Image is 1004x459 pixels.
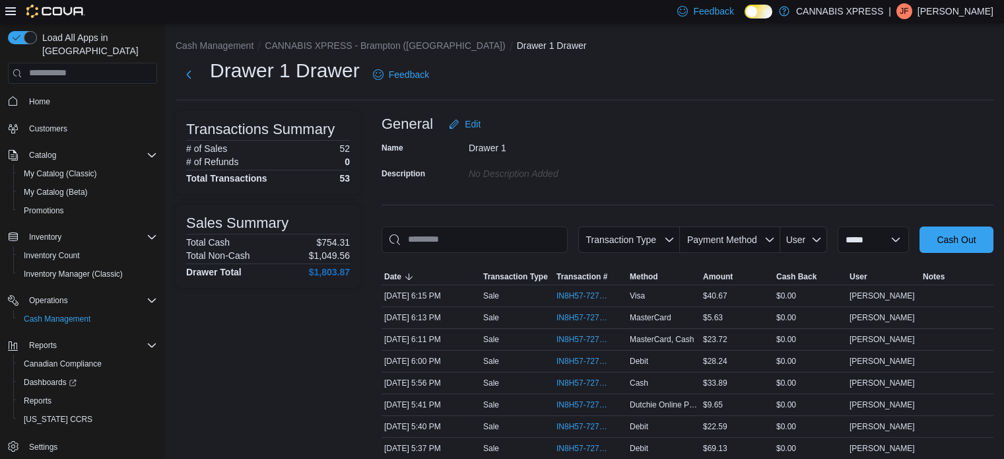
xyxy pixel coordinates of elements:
button: Transaction Type [578,227,680,253]
span: Customers [24,120,157,137]
div: $0.00 [774,353,847,369]
button: Promotions [13,201,162,220]
p: $754.31 [316,237,350,248]
span: IN8H57-727273 [556,291,611,301]
span: Canadian Compliance [18,356,157,372]
span: Inventory Count [24,250,80,261]
button: IN8H57-727222 [556,441,624,456]
span: [PERSON_NAME] [850,291,915,301]
span: IN8H57-727222 [556,443,611,454]
span: MasterCard, Cash [630,334,694,345]
button: Customers [3,119,162,138]
button: IN8H57-727252 [556,353,624,369]
button: Inventory Count [13,246,162,265]
span: Payment Method [687,234,757,245]
p: 0 [345,157,350,167]
div: $0.00 [774,441,847,456]
button: Inventory [3,228,162,246]
p: Sale [483,400,499,410]
h3: Sales Summary [186,215,288,231]
div: [DATE] 6:15 PM [382,288,481,304]
div: $0.00 [774,397,847,413]
span: $69.13 [703,443,727,454]
span: Cash [630,378,648,388]
p: [PERSON_NAME] [918,3,993,19]
span: $33.89 [703,378,727,388]
p: Sale [483,421,499,432]
h3: Transactions Summary [186,122,335,137]
button: Drawer 1 Drawer [517,40,587,51]
div: [DATE] 5:56 PM [382,375,481,391]
button: Cash Management [13,310,162,328]
button: Cash Out [920,227,993,253]
span: Notes [923,271,945,282]
button: Settings [3,437,162,456]
span: Method [630,271,658,282]
span: Reports [18,393,157,409]
span: My Catalog (Classic) [24,168,97,179]
button: User [847,269,920,285]
button: Reports [13,392,162,410]
button: Transaction # [554,269,627,285]
span: Cash Out [937,233,976,246]
button: Edit [444,111,486,137]
div: [DATE] 6:11 PM [382,332,481,347]
label: Description [382,168,425,179]
span: IN8H57-727230 [556,400,611,410]
h4: Drawer Total [186,267,242,277]
span: [PERSON_NAME] [850,356,915,367]
span: Operations [29,295,68,306]
span: Cash Back [776,271,817,282]
span: Home [29,96,50,107]
div: No Description added [469,163,646,179]
span: IN8H57-727267 [556,312,611,323]
p: Sale [483,291,499,301]
span: Debit [630,356,648,367]
span: Washington CCRS [18,411,157,427]
span: Settings [24,438,157,454]
button: Amount [700,269,774,285]
div: [DATE] 5:37 PM [382,441,481,456]
span: Inventory Manager (Classic) [24,269,123,279]
button: IN8H57-727267 [556,310,624,326]
img: Cova [26,5,85,18]
span: Inventory Count [18,248,157,264]
button: Next [176,61,202,88]
button: Operations [3,291,162,310]
span: IN8H57-727228 [556,421,611,432]
a: [US_STATE] CCRS [18,411,98,427]
span: Promotions [24,205,64,216]
span: Reports [24,337,157,353]
a: Dashboards [13,373,162,392]
input: Dark Mode [745,5,772,18]
p: $1,049.56 [309,250,350,261]
button: Inventory Manager (Classic) [13,265,162,283]
div: $0.00 [774,419,847,435]
span: Operations [24,293,157,308]
span: IN8H57-727252 [556,356,611,367]
span: [PERSON_NAME] [850,421,915,432]
a: Inventory Manager (Classic) [18,266,128,282]
div: $0.00 [774,310,847,326]
h1: Drawer 1 Drawer [210,57,360,84]
button: IN8H57-727228 [556,419,624,435]
a: Home [24,94,55,110]
button: Cash Back [774,269,847,285]
nav: An example of EuiBreadcrumbs [176,39,993,55]
button: Catalog [3,146,162,164]
span: Transaction Type [483,271,548,282]
span: Dashboards [18,374,157,390]
span: Load All Apps in [GEOGRAPHIC_DATA] [37,31,157,57]
button: Home [3,92,162,111]
a: Settings [24,439,63,455]
div: [DATE] 5:41 PM [382,397,481,413]
h6: Total Cash [186,237,230,248]
span: My Catalog (Beta) [24,187,88,197]
a: Customers [24,121,73,137]
h4: 53 [339,173,350,184]
span: Catalog [29,150,56,160]
span: $23.72 [703,334,727,345]
span: Cash Management [24,314,90,324]
span: $22.59 [703,421,727,432]
span: Canadian Compliance [24,359,102,369]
